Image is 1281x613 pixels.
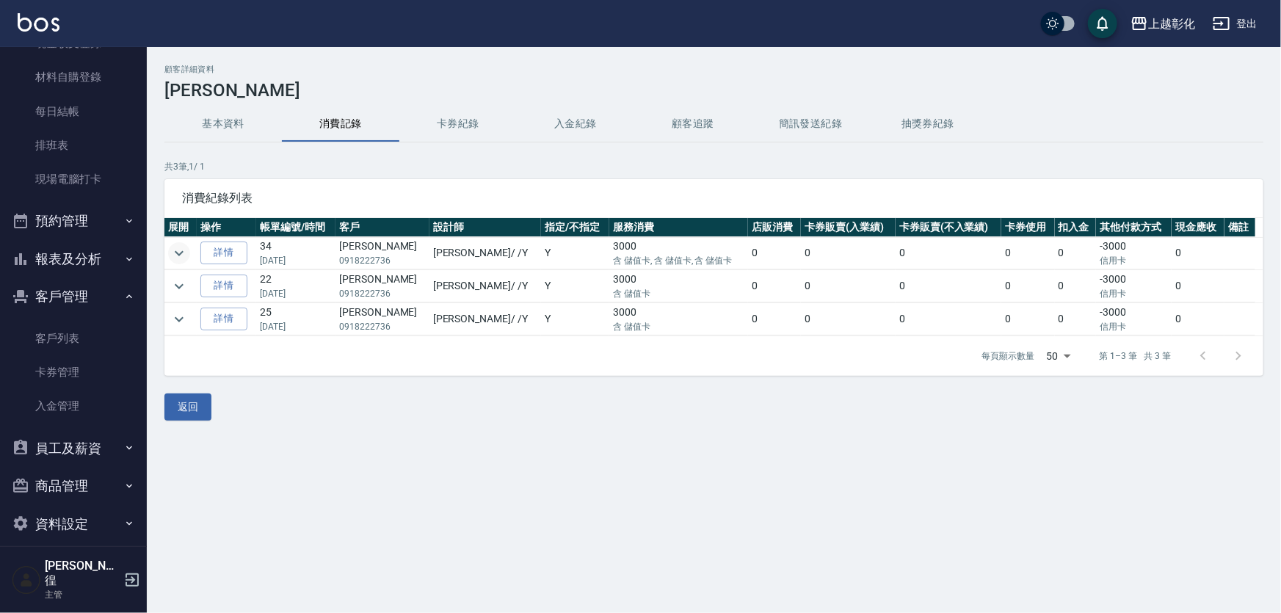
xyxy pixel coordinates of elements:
p: [DATE] [260,320,332,333]
button: 入金紀錄 [517,106,634,142]
th: 帳單編號/時間 [256,218,335,237]
td: [PERSON_NAME] / /Y [429,303,542,335]
p: 含 儲值卡 [613,320,744,333]
button: expand row [168,308,190,330]
td: 0 [896,270,1001,302]
td: 3000 [609,237,748,269]
td: 0 [896,237,1001,269]
p: 含 儲值卡 [613,287,744,300]
td: 0 [1055,303,1097,335]
h2: 顧客詳細資料 [164,65,1263,74]
td: -3000 [1096,270,1172,302]
td: 0 [1172,237,1224,269]
th: 服務消費 [609,218,748,237]
p: 0918222736 [339,320,426,333]
td: 22 [256,270,335,302]
td: 25 [256,303,335,335]
h3: [PERSON_NAME] [164,80,1263,101]
button: 返回 [164,393,211,421]
p: 信用卡 [1100,320,1168,333]
button: 員工及薪資 [6,429,141,468]
td: 0 [1172,270,1224,302]
button: save [1088,9,1117,38]
td: 0 [1055,237,1097,269]
a: 詳情 [200,308,247,330]
a: 每日結帳 [6,95,141,128]
td: 0 [748,303,801,335]
td: 0 [896,303,1001,335]
th: 指定/不指定 [541,218,609,237]
td: 34 [256,237,335,269]
p: 信用卡 [1100,287,1168,300]
button: 上越彰化 [1125,9,1201,39]
p: [DATE] [260,287,332,300]
a: 排班表 [6,128,141,162]
td: [PERSON_NAME] / /Y [429,237,542,269]
div: 50 [1041,336,1076,376]
td: -3000 [1096,237,1172,269]
p: 0918222736 [339,287,426,300]
td: 0 [748,237,801,269]
button: 報表及分析 [6,240,141,278]
td: 0 [1001,303,1054,335]
button: 客戶管理 [6,278,141,316]
a: 入金管理 [6,389,141,423]
p: 信用卡 [1100,254,1168,267]
td: [PERSON_NAME] [335,270,429,302]
td: 0 [801,303,896,335]
button: 資料設定 [6,505,141,543]
td: 3000 [609,303,748,335]
button: 消費記錄 [282,106,399,142]
td: 0 [748,270,801,302]
button: expand row [168,275,190,297]
button: 基本資料 [164,106,282,142]
p: 0918222736 [339,254,426,267]
td: Y [541,237,609,269]
td: 0 [1055,270,1097,302]
p: 第 1–3 筆 共 3 筆 [1100,349,1171,363]
a: 卡券管理 [6,355,141,389]
th: 客戶 [335,218,429,237]
div: 上越彰化 [1148,15,1195,33]
td: Y [541,303,609,335]
p: 主管 [45,588,120,601]
th: 展開 [164,218,197,237]
td: 0 [1001,237,1054,269]
th: 扣入金 [1055,218,1097,237]
button: 卡券紀錄 [399,106,517,142]
td: -3000 [1096,303,1172,335]
th: 備註 [1224,218,1255,237]
button: 顧客追蹤 [634,106,752,142]
img: Person [12,565,41,595]
button: 抽獎券紀錄 [869,106,987,142]
td: [PERSON_NAME] [335,303,429,335]
th: 其他付款方式 [1096,218,1172,237]
th: 卡券販賣(不入業績) [896,218,1001,237]
p: [DATE] [260,254,332,267]
th: 店販消費 [748,218,801,237]
td: 0 [801,270,896,302]
button: expand row [168,242,190,264]
td: [PERSON_NAME] / /Y [429,270,542,302]
th: 現金應收 [1172,218,1224,237]
td: 0 [1172,303,1224,335]
button: 簡訊發送紀錄 [752,106,869,142]
a: 現場電腦打卡 [6,162,141,196]
a: 詳情 [200,242,247,264]
td: 0 [1001,270,1054,302]
a: 詳情 [200,275,247,297]
td: 3000 [609,270,748,302]
td: 0 [801,237,896,269]
a: 材料自購登錄 [6,60,141,94]
h5: [PERSON_NAME]徨 [45,559,120,588]
td: Y [541,270,609,302]
p: 含 儲值卡, 含 儲值卡, 含 儲值卡 [613,254,744,267]
th: 卡券販賣(入業績) [801,218,896,237]
a: 客戶列表 [6,322,141,355]
button: 商品管理 [6,467,141,505]
button: 預約管理 [6,202,141,240]
button: 登出 [1207,10,1263,37]
th: 設計師 [429,218,542,237]
th: 操作 [197,218,256,237]
td: [PERSON_NAME] [335,237,429,269]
